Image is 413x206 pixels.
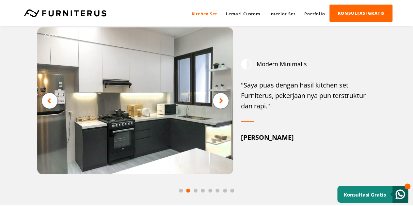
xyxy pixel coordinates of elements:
[241,132,376,143] div: [PERSON_NAME]
[241,59,376,70] div: Modern Minimalis
[187,5,221,23] a: Kitchen Set
[337,186,408,203] a: Konsultasi Gratis
[241,80,376,111] div: "Saya puas dengan hasil kitchen set Furniterus, pekerjaan nya pun terstruktur dan rapi."
[344,191,386,198] small: Konsultasi Gratis
[329,5,392,22] a: KONSULTASI GRATIS
[221,5,264,23] a: Lemari Custom
[300,5,329,23] a: Portfolio
[265,5,300,23] a: Interior Set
